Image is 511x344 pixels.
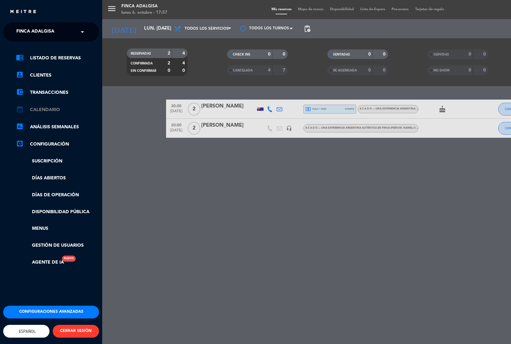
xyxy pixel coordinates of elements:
div: Nuevo [62,256,76,262]
a: Menus [16,225,99,232]
a: Configuración [16,140,99,148]
a: assessmentANÁLISIS SEMANALES [16,123,99,131]
a: chrome_reader_modeListado de Reservas [16,54,99,62]
button: CERRAR SESIÓN [53,325,99,338]
a: Agente de IANuevo [16,259,64,266]
i: account_balance_wallet [16,88,24,96]
i: calendar_month [16,105,24,113]
i: assessment [16,123,24,130]
a: account_balance_walletTransacciones [16,89,99,96]
span: Finca Adalgisa [16,25,54,39]
i: account_box [16,71,24,79]
a: calendar_monthCalendario [16,106,99,114]
span: Español [17,329,36,334]
a: Días abiertos [16,175,99,182]
a: Disponibilidad pública [16,208,99,216]
a: Suscripción [16,158,99,165]
img: MEITRE [10,10,37,14]
a: Días de Operación [16,191,99,199]
button: Configuraciones avanzadas [3,306,99,318]
a: account_boxClientes [16,71,99,79]
a: Gestión de usuarios [16,242,99,249]
i: settings_applications [16,140,24,147]
i: chrome_reader_mode [16,54,24,61]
